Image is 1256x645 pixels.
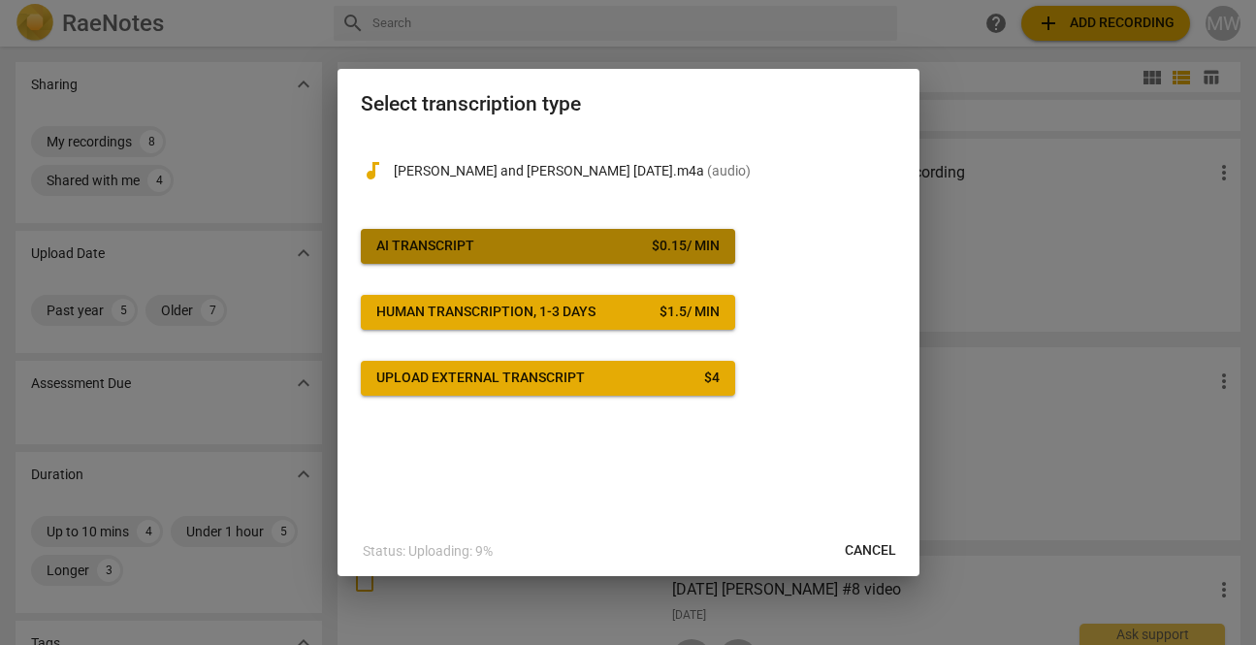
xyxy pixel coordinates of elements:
[660,303,720,322] div: $ 1.5 / min
[361,229,735,264] button: AI Transcript$0.15/ min
[704,369,720,388] div: $ 4
[652,237,720,256] div: $ 0.15 / min
[361,92,896,116] h2: Select transcription type
[376,237,474,256] div: AI Transcript
[361,159,384,182] span: audiotrack
[376,303,596,322] div: Human transcription, 1-3 days
[361,295,735,330] button: Human transcription, 1-3 days$1.5/ min
[361,361,735,396] button: Upload external transcript$4
[363,541,493,562] p: Status: Uploading: 9%
[707,163,751,178] span: ( audio )
[829,533,912,568] button: Cancel
[845,541,896,561] span: Cancel
[394,161,896,181] p: Michele and Kim Aug 7.m4a(audio)
[376,369,585,388] div: Upload external transcript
